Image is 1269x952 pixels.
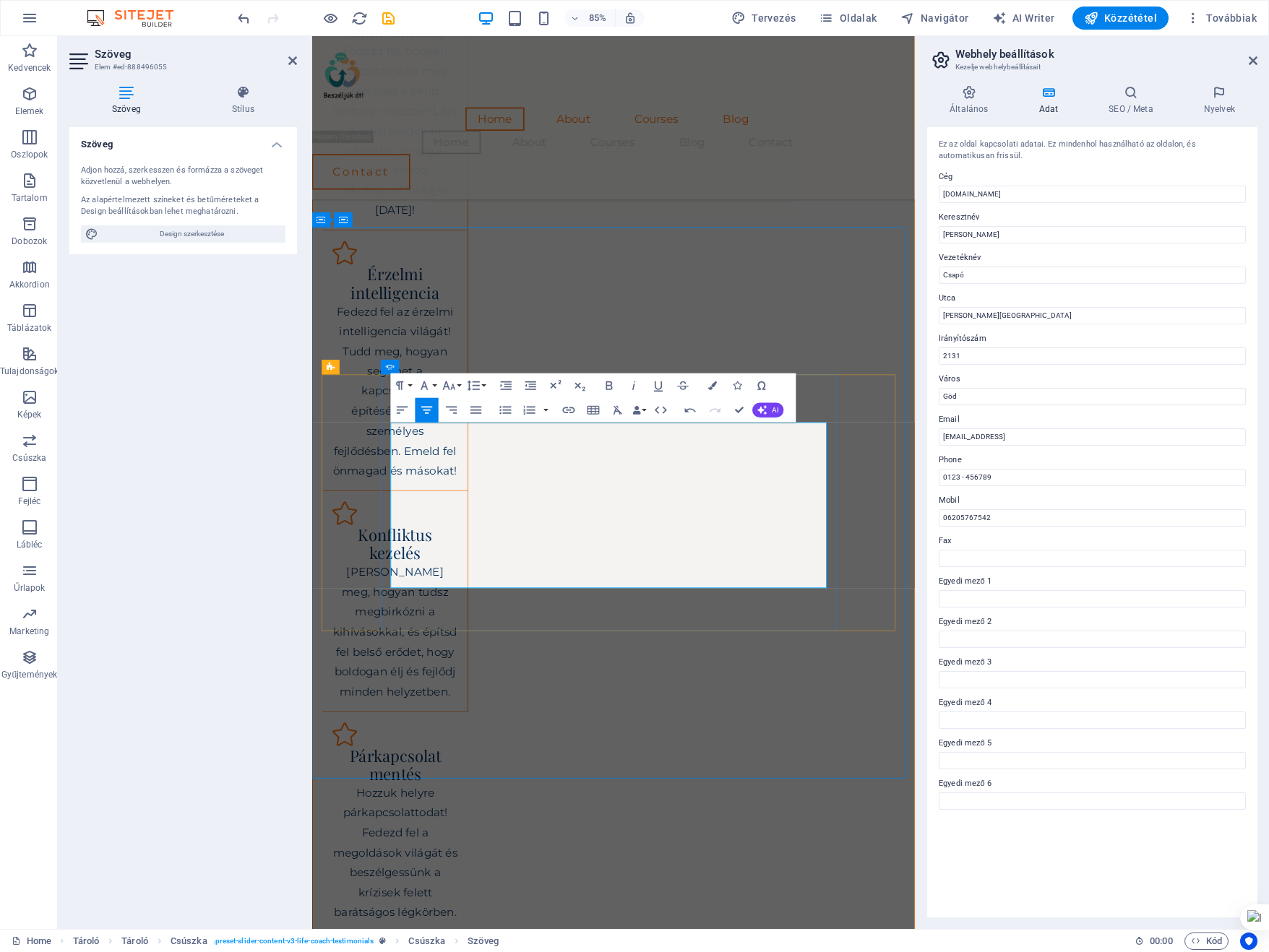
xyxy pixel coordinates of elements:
button: Design szerkesztése [81,225,285,243]
span: Kattintson a kijelöléshez. Dupla kattintás az szerkesztéshez [73,932,100,950]
label: Egyedi mező 5 [939,735,1246,752]
button: Továbbiak [1180,7,1262,30]
p: Tartalom [12,192,48,204]
h6: Munkamenet idő [1135,932,1173,950]
nav: breadcrumb [73,932,499,950]
button: Align Justify [465,397,488,422]
p: Fejléc [18,496,41,507]
button: Font Family [416,373,439,397]
button: Line Height [465,373,488,397]
p: Elemek [15,105,44,117]
h4: Nyelvek [1182,85,1257,116]
i: Ez az elem egy testreszabható előre beállítás [379,937,386,945]
span: Kattintson a kijelöléshez. Dupla kattintás az szerkesztéshez [121,932,148,950]
p: Táblázatok [7,322,51,334]
span: Navigátor [900,11,969,25]
button: Align Center [416,397,439,422]
button: Subscript [568,373,591,397]
button: save [379,9,397,27]
button: Italic (Ctrl+I) [622,373,645,397]
button: Insert Table [582,397,605,422]
h4: Stílus [189,85,297,116]
button: undo [235,9,252,27]
button: Align Right [440,397,463,422]
h4: Adat [1016,85,1086,116]
button: Confirm (Ctrl+⏎) [728,397,751,422]
h3: Elem #ed-888496055 [95,61,268,74]
p: Akkordion [9,279,50,290]
i: Visszavonás: Szöveg megváltoztatása (Ctrl+Z) [236,10,252,27]
button: Icons [726,373,749,397]
label: Irányítószám [939,330,1246,347]
label: Egyedi mező 1 [939,573,1246,590]
label: Phone [939,451,1246,469]
button: 85% [564,9,616,27]
span: : [1160,935,1162,946]
i: Átméretezés esetén automatikusan beállítja a nagyítási szintet a választott eszköznek megfelelően. [624,12,637,25]
button: Ordered List [518,397,541,422]
span: Közzététel [1084,11,1157,25]
p: Gyűjtemények [1,669,57,680]
button: Usercentrics [1240,932,1257,950]
span: 00 00 [1150,932,1172,950]
a: Home [12,932,51,950]
button: AI Writer [986,7,1061,30]
span: . preset-slider-content-v3-life-coach-testimonials [213,932,374,950]
button: Navigátor [895,7,975,30]
button: Közzététel [1072,7,1169,30]
span: AI [773,406,779,413]
button: Decrease Indent [519,373,542,397]
button: Redo (Ctrl+Shift+Z) [703,397,726,422]
button: Clear Formatting [606,397,629,422]
div: Az alapértelmezett színeket és betűméreteket a Design beállításokban lehet meghatározni. [81,194,285,218]
button: Underline (Ctrl+U) [647,373,670,397]
h4: Általános [927,85,1016,116]
p: Oszlopok [11,149,48,160]
button: Unordered List [494,397,517,422]
p: Képek [17,409,42,420]
label: Email [939,411,1246,428]
button: reload [350,9,368,27]
h3: Kezelje webhelybeállításait [955,61,1229,74]
span: Kattintson a kijelöléshez. Dupla kattintás az szerkesztéshez [408,932,445,950]
span: Kód [1191,932,1222,950]
span: Továbbiak [1186,11,1257,25]
h4: Szöveg [69,85,189,116]
span: Kattintson a kijelöléshez. Dupla kattintás az szerkesztéshez [468,932,499,950]
button: Insert Link [557,397,580,422]
button: Bold (Ctrl+B) [598,373,621,397]
button: Increase Indent [494,373,517,397]
button: AI [752,402,783,417]
span: Oldalak [819,11,877,25]
label: Fax [939,532,1246,550]
h2: Webhely beállítások [955,48,1257,61]
button: Paragraph Format [391,373,414,397]
p: Marketing [9,626,49,637]
button: Tervezés [726,7,802,30]
div: Adjon hozzá, szerkesszen és formázza a szöveget közvetlenül a webhelyen. [81,165,285,189]
label: Egyedi mező 6 [939,775,1246,792]
div: Ez az oldal kapcsolati adatai. Ez mindenhol használható az oldalon, és automatikusan frissül. [939,139,1246,163]
p: Űrlapok [14,582,45,594]
button: Strikethrough [671,373,694,397]
button: Data Bindings [631,397,648,422]
label: Város [939,371,1246,388]
label: Egyedi mező 2 [939,613,1246,631]
button: Special Characters [750,373,773,397]
button: Font Size [440,373,463,397]
label: Utca [939,290,1246,307]
i: Weboldal újratöltése [351,10,368,27]
label: Mobil [939,492,1246,509]
span: Tervezés [731,11,796,25]
button: Superscript [543,373,567,397]
h6: 85% [586,9,609,27]
button: Oldalak [813,7,882,30]
label: Egyedi mező 4 [939,694,1246,711]
label: Egyedi mező 3 [939,654,1246,671]
img: Editor Logo [83,9,192,27]
p: Lábléc [17,539,43,550]
label: Keresztnév [939,209,1246,226]
p: Dobozok [12,235,47,247]
h4: Szöveg [69,127,297,153]
span: Kattintson a kijelöléshez. Dupla kattintás az szerkesztéshez [171,932,207,950]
